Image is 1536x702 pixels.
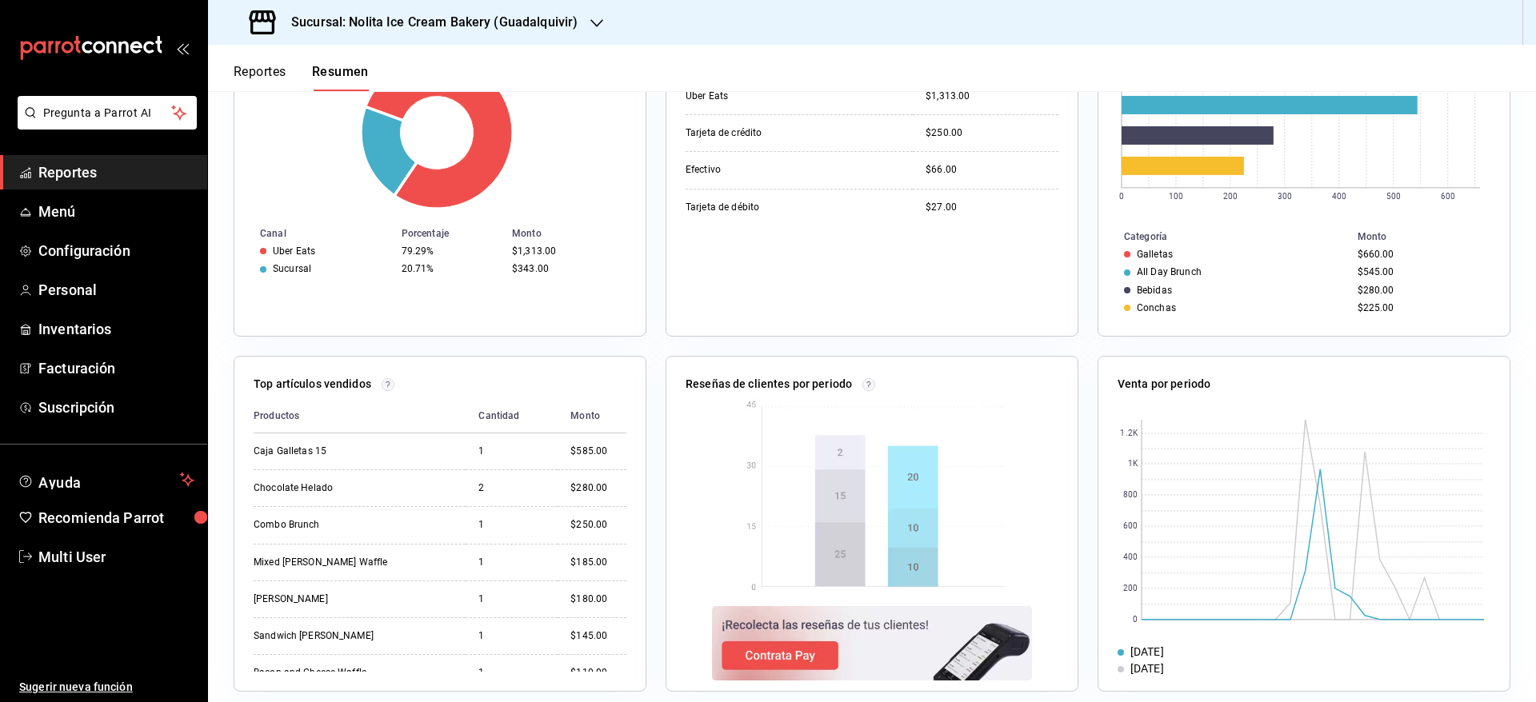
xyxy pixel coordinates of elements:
text: 500 [1386,192,1401,201]
span: Inventarios [38,318,194,340]
span: Pregunta a Parrot AI [43,105,172,122]
th: Monto [1351,228,1510,245]
div: Bacon and Cheese Waffle [254,666,414,680]
div: 1 [478,518,545,532]
div: 79.29% [402,245,499,257]
div: [PERSON_NAME] [254,592,414,606]
button: Pregunta a Parrot AI [18,96,197,130]
div: $545.00 [1358,266,1484,277]
a: Pregunta a Parrot AI [11,116,197,133]
text: 200 [1223,192,1238,201]
div: $145.00 [570,629,626,643]
div: Chocolate Helado [254,481,414,495]
p: Top artículos vendidos [254,376,371,393]
div: Galletas [1137,249,1173,260]
div: 1 [478,556,545,569]
text: 800 [1123,491,1138,500]
div: 1 [478,666,545,680]
div: Uber Eats [686,90,846,103]
span: Suscripción [38,397,194,418]
div: $66.00 [926,163,1058,177]
button: open_drawer_menu [176,42,189,54]
div: Caja Galletas 15 [254,445,414,458]
div: $1,313.00 [512,245,620,257]
span: Multi User [38,546,194,568]
text: 0 [1119,192,1124,201]
button: Resumen [312,64,369,91]
div: navigation tabs [234,64,369,91]
div: Tarjeta de crédito [686,126,846,140]
th: Cantidad [466,399,558,433]
h3: Sucursal: Nolita Ice Cream Bakery (Guadalquivir) [278,13,578,32]
text: 600 [1123,522,1138,531]
div: $1,313.00 [926,90,1058,103]
div: 2 [478,481,545,495]
div: [DATE] [1130,644,1164,660]
div: Mixed [PERSON_NAME] Waffle [254,556,414,569]
div: $280.00 [570,481,626,495]
div: Tarjeta de débito [686,201,846,214]
span: Menú [38,201,194,222]
div: Conchas [1137,302,1176,313]
button: Reportes [234,64,286,91]
div: $185.00 [570,556,626,569]
text: 1.2K [1120,429,1138,438]
th: Monto [506,225,646,242]
span: Reportes [38,162,194,183]
span: Configuración [38,240,194,261]
div: 1 [478,629,545,643]
text: 0 [1133,616,1138,624]
div: $225.00 [1358,302,1484,313]
p: Reseñas de clientes por periodo [686,376,852,393]
div: Combo Brunch [254,518,414,532]
div: Sucursal [273,263,311,274]
th: Productos [254,399,466,433]
text: 100 [1169,192,1183,201]
text: 300 [1278,192,1292,201]
th: Canal [234,225,395,242]
div: $280.00 [1358,285,1484,296]
text: 200 [1123,584,1138,593]
div: $250.00 [570,518,626,532]
span: Sugerir nueva función [19,679,194,696]
div: All Day Brunch [1137,266,1202,277]
div: 1 [478,592,545,606]
span: Facturación [38,357,194,379]
text: 1K [1128,460,1138,469]
span: Ayuda [38,470,174,489]
div: $27.00 [926,201,1058,214]
th: Porcentaje [395,225,506,242]
div: 1 [478,445,545,458]
div: Uber Eats [273,245,315,257]
p: Venta por periodo [1118,376,1210,393]
div: $180.00 [570,592,626,606]
text: 400 [1123,553,1138,562]
div: $110.00 [570,666,626,680]
div: Efectivo [686,163,846,177]
div: $660.00 [1358,249,1484,260]
th: Monto [558,399,626,433]
span: Personal [38,279,194,301]
div: Bebidas [1137,285,1172,296]
div: $250.00 [926,126,1058,140]
div: $343.00 [512,263,620,274]
div: $585.00 [570,445,626,458]
text: 600 [1441,192,1455,201]
span: Recomienda Parrot [38,507,194,528]
div: 20.71% [402,263,499,274]
text: 400 [1332,192,1346,201]
div: Sandwich [PERSON_NAME] [254,629,414,643]
th: Categoría [1098,228,1351,245]
div: [DATE] [1130,660,1164,677]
